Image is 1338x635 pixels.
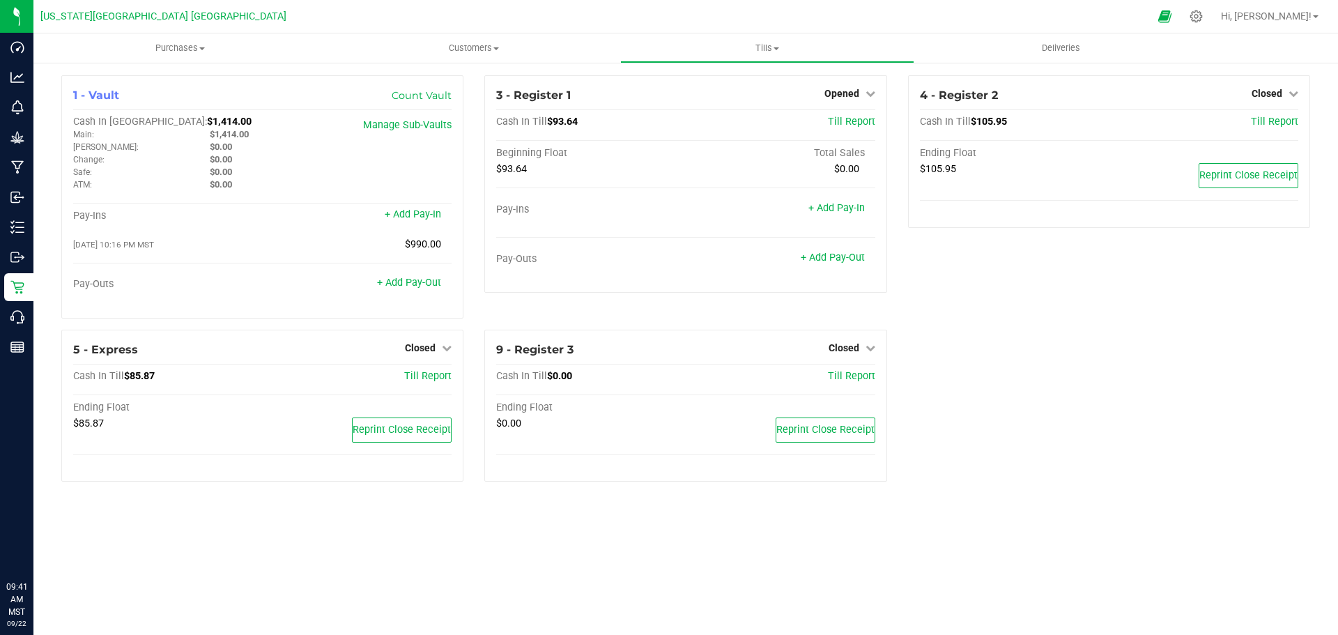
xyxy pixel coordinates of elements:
a: Count Vault [392,89,452,102]
span: Change: [73,155,105,165]
span: ATM: [73,180,92,190]
span: $1,414.00 [207,116,252,128]
a: Till Report [404,370,452,382]
button: Reprint Close Receipt [1199,163,1298,188]
span: $0.00 [210,154,232,165]
a: + Add Pay-In [808,202,865,214]
inline-svg: Inventory [10,220,24,234]
span: $0.00 [496,418,521,429]
span: $93.64 [496,163,527,175]
inline-svg: Reports [10,340,24,354]
span: Closed [829,342,859,353]
span: Customers [328,42,620,54]
span: $0.00 [210,167,232,177]
span: Cash In Till [920,116,971,128]
span: $0.00 [210,179,232,190]
a: Till Report [828,116,875,128]
button: Reprint Close Receipt [352,418,452,443]
span: Closed [1252,88,1282,99]
inline-svg: Inbound [10,190,24,204]
span: $0.00 [547,370,572,382]
span: Closed [405,342,436,353]
span: $0.00 [210,141,232,152]
div: Ending Float [73,401,263,414]
span: 1 - Vault [73,89,119,102]
iframe: Resource center [14,523,56,565]
a: + Add Pay-Out [801,252,865,263]
inline-svg: Grow [10,130,24,144]
span: Purchases [33,42,327,54]
inline-svg: Analytics [10,70,24,84]
span: [US_STATE][GEOGRAPHIC_DATA] [GEOGRAPHIC_DATA] [40,10,286,22]
div: Pay-Ins [496,204,686,216]
span: $105.95 [920,163,956,175]
inline-svg: Retail [10,280,24,294]
span: [PERSON_NAME]: [73,142,139,152]
inline-svg: Outbound [10,250,24,264]
span: Cash In Till [496,116,547,128]
a: Till Report [1251,116,1298,128]
a: Purchases [33,33,327,63]
span: Cash In [GEOGRAPHIC_DATA]: [73,116,207,128]
span: [DATE] 10:16 PM MST [73,240,154,250]
span: Reprint Close Receipt [776,424,875,436]
p: 09/22 [6,618,27,629]
span: $0.00 [834,163,859,175]
span: Deliveries [1023,42,1099,54]
div: Pay-Ins [73,210,263,222]
span: Hi, [PERSON_NAME]! [1221,10,1312,22]
span: Safe: [73,167,92,177]
p: 09:41 AM MST [6,581,27,618]
span: Cash In Till [496,370,547,382]
span: $105.95 [971,116,1007,128]
a: Customers [327,33,620,63]
div: Pay-Outs [73,278,263,291]
div: Ending Float [920,147,1109,160]
span: 9 - Register 3 [496,343,574,356]
span: 5 - Express [73,343,138,356]
inline-svg: Manufacturing [10,160,24,174]
div: Beginning Float [496,147,686,160]
span: $1,414.00 [210,129,249,139]
a: Till Report [828,370,875,382]
a: Tills [620,33,914,63]
a: Manage Sub-Vaults [363,119,452,131]
span: $990.00 [405,238,441,250]
span: Cash In Till [73,370,124,382]
button: Reprint Close Receipt [776,418,875,443]
div: Total Sales [686,147,875,160]
span: Opened [824,88,859,99]
a: + Add Pay-Out [377,277,441,289]
div: Manage settings [1187,10,1205,23]
inline-svg: Call Center [10,310,24,324]
a: + Add Pay-In [385,208,441,220]
span: $85.87 [124,370,155,382]
span: $93.64 [547,116,578,128]
span: 4 - Register 2 [920,89,998,102]
span: 3 - Register 1 [496,89,571,102]
inline-svg: Dashboard [10,40,24,54]
span: Reprint Close Receipt [1199,169,1298,181]
span: Main: [73,130,94,139]
a: Deliveries [914,33,1208,63]
span: $85.87 [73,418,104,429]
span: Open Ecommerce Menu [1149,3,1181,30]
span: Tills [621,42,913,54]
span: Reprint Close Receipt [353,424,451,436]
div: Ending Float [496,401,686,414]
div: Pay-Outs [496,253,686,266]
inline-svg: Monitoring [10,100,24,114]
